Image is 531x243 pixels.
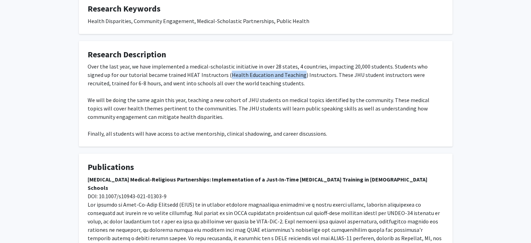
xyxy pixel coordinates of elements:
[5,212,30,238] iframe: Chat
[88,162,444,172] h4: Publications
[88,50,444,60] h4: Research Description
[88,193,167,200] span: DOI: 10.1007/s10943-021-01303-9
[88,176,427,191] strong: [MEDICAL_DATA] Medical-Religious Partnerships: Implementation of a Just-In-Time [MEDICAL_DATA] Tr...
[88,17,444,25] div: Health Disparities, Community Engagement, Medical-Scholastic Partnerships, Public Health
[88,4,444,14] h4: Research Keywords
[88,62,444,138] div: Over the last year, we have implemented a medical-scholastic initiative in over 28 states, 4 coun...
